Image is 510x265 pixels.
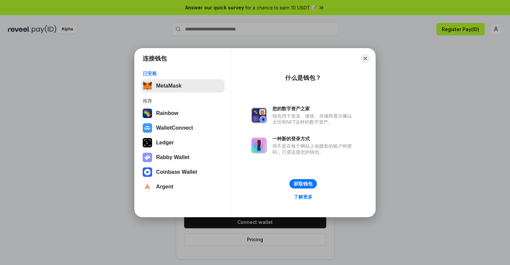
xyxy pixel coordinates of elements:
div: Argent [156,184,173,190]
button: Coinbase Wallet [141,165,225,179]
div: 什么是钱包？ [285,74,321,82]
img: svg+xml,%3Csvg%20fill%3D%22none%22%20height%3D%2233%22%20viewBox%3D%220%200%2035%2033%22%20width%... [143,81,152,91]
div: Rainbow [156,110,178,116]
div: Ledger [156,140,174,146]
h1: 连接钱包 [143,54,167,62]
div: 已安装 [143,71,223,77]
div: 而不是在每个网站上创建新的账户和密码，只需连接您的钱包。 [272,143,355,155]
div: MetaMask [156,83,181,89]
img: svg+xml,%3Csvg%20width%3D%2228%22%20height%3D%2228%22%20viewBox%3D%220%200%2028%2028%22%20fill%3D... [143,167,152,177]
img: svg+xml,%3Csvg%20xmlns%3D%22http%3A%2F%2Fwww.w3.org%2F2000%2Fsvg%22%20fill%3D%22none%22%20viewBox... [251,107,267,123]
div: 您的数字资产之家 [272,106,355,112]
img: svg+xml,%3Csvg%20xmlns%3D%22http%3A%2F%2Fwww.w3.org%2F2000%2Fsvg%22%20fill%3D%22none%22%20viewBox... [143,153,152,162]
a: 了解更多 [290,192,316,201]
div: WalletConnect [156,125,193,131]
button: Ledger [141,136,225,149]
div: 一种新的登录方式 [272,136,355,142]
div: 推荐 [143,98,223,104]
div: 了解更多 [294,194,312,200]
div: 钱包用于发送、接收、存储和显示像以太坊和NFT这样的数字资产。 [272,113,355,125]
img: svg+xml,%3Csvg%20width%3D%2228%22%20height%3D%2228%22%20viewBox%3D%220%200%2028%2028%22%20fill%3D... [143,182,152,191]
button: 获取钱包 [289,179,317,188]
div: 获取钱包 [294,181,312,187]
button: Rainbow [141,107,225,120]
button: WalletConnect [141,121,225,135]
img: svg+xml,%3Csvg%20width%3D%2228%22%20height%3D%2228%22%20viewBox%3D%220%200%2028%2028%22%20fill%3D... [143,123,152,133]
div: Coinbase Wallet [156,169,197,175]
button: MetaMask [141,79,225,93]
img: svg+xml,%3Csvg%20xmlns%3D%22http%3A%2F%2Fwww.w3.org%2F2000%2Fsvg%22%20width%3D%2228%22%20height%3... [143,138,152,147]
button: Close [361,54,370,63]
img: svg+xml,%3Csvg%20xmlns%3D%22http%3A%2F%2Fwww.w3.org%2F2000%2Fsvg%22%20fill%3D%22none%22%20viewBox... [251,137,267,153]
button: Rabby Wallet [141,151,225,164]
div: Rabby Wallet [156,154,189,160]
img: svg+xml,%3Csvg%20width%3D%22120%22%20height%3D%22120%22%20viewBox%3D%220%200%20120%20120%22%20fil... [143,109,152,118]
button: Argent [141,180,225,193]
